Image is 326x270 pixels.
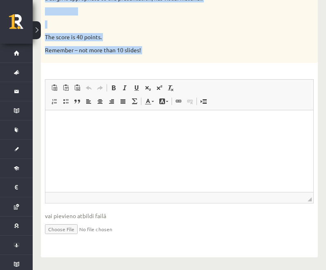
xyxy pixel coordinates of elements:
a: По центру [94,96,106,107]
a: Вставить (⌘+V) [49,83,60,93]
a: Отменить (⌘+Z) [83,83,94,93]
a: Вставить / удалить нумерованный список [49,96,60,107]
a: По правому краю [106,96,117,107]
a: Повторить (⌘+Y) [94,83,106,93]
a: Курсив (⌘+I) [119,83,131,93]
a: Убрать ссылку [184,96,196,107]
a: Убрать форматирование [165,83,176,93]
a: По левому краю [83,96,94,107]
a: Надстрочный индекс [154,83,165,93]
a: Вставить разрыв страницы для печати [198,96,209,107]
a: Вставить из Word [71,83,83,93]
span: vai pievieno atbildi failā [45,212,314,220]
a: Цвет текста [142,96,156,107]
a: Подчеркнутый (⌘+U) [131,83,142,93]
a: Полужирный (⌘+B) [108,83,119,93]
a: Вставить / удалить маркированный список [60,96,71,107]
a: Подстрочный индекс [142,83,154,93]
a: Цитата [71,96,83,107]
a: Цвет фона [156,96,171,107]
span: Перетащите для изменения размера [308,197,312,201]
a: По ширине [117,96,129,107]
a: Математика [129,96,140,107]
a: Вставить/Редактировать ссылку (⌘+K) [173,96,184,107]
a: Вставить только текст (⌘+⇧+V) [60,83,71,93]
p: Remember – not more than 10 slides! [45,46,273,54]
iframe: Визуальный текстовый редактор, wiswyg-editor-user-answer-47433802465960 [45,110,313,192]
p: The score is 40 points. [45,33,273,41]
a: Rīgas 1. Tālmācības vidusskola [9,14,33,35]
